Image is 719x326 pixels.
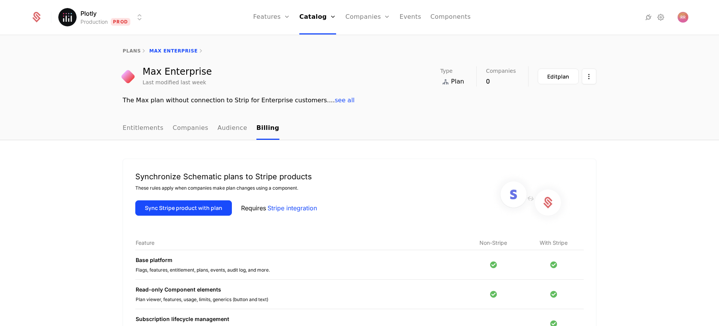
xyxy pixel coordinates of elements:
button: Sync Stripe product with plan [135,200,232,216]
a: Stripe integration [268,203,317,213]
div: These rules apply when companies make plan changes using a component. [135,185,317,191]
a: Billing [256,117,279,140]
div: Edit plan [547,73,569,80]
div: Flags, features, entitlement, plans, events, audit log, and more. [136,267,463,273]
span: Plotly [80,9,97,18]
img: Robyn Rhodes [678,12,688,23]
div: Last modified last week [143,79,206,86]
a: Entitlements [123,117,164,140]
span: see all [335,97,355,104]
img: Connect Stripe to Schematic [490,171,571,226]
th: Non-Stripe [463,239,524,250]
div: Synchronize Schematic plans to Stripe products [135,171,317,182]
img: Plotly [58,8,77,26]
div: Plan viewer, features, usage, limits, generics (button and text) [136,297,463,303]
a: Audience [217,117,247,140]
div: Requires [241,200,317,216]
div: Subscription lifecycle management [136,315,463,323]
button: Select environment [61,9,144,26]
div: Max Enterprise [143,67,212,76]
span: Type [440,68,453,74]
div: Base platform [136,256,463,264]
span: Companies [486,68,516,74]
div: 0 [486,77,516,86]
div: Read-only Component elements [136,286,463,293]
div: The Max plan without connection to Strip for Enterprise customers. ... [123,96,596,105]
span: Prod [111,18,130,26]
a: Integrations [644,13,653,22]
a: Settings [656,13,665,22]
ul: Choose Sub Page [123,117,279,140]
th: Feature [135,239,463,250]
a: Companies [173,117,208,140]
nav: Main [123,117,596,140]
div: Production [80,18,108,26]
a: plans [123,48,141,54]
span: Plan [451,77,464,86]
button: Editplan [538,69,579,84]
button: Select action [582,69,596,84]
th: With Stripe [523,239,584,250]
button: Open user button [678,12,688,23]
